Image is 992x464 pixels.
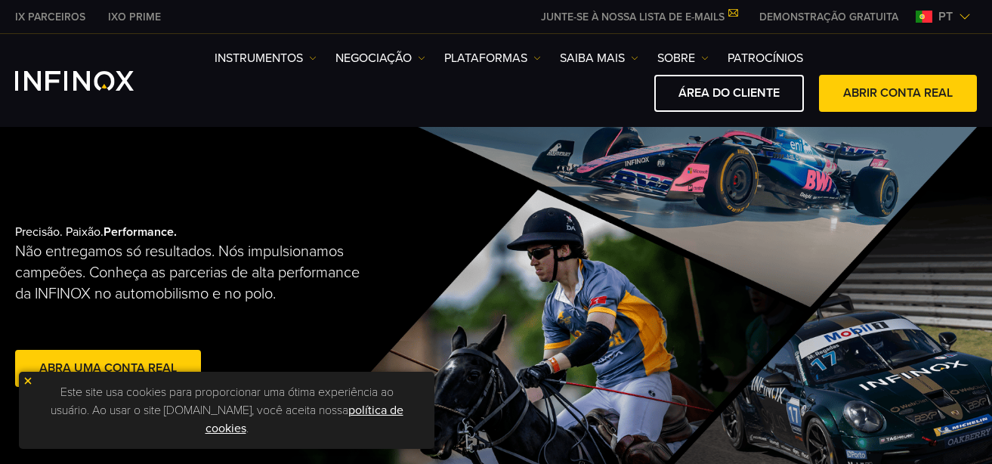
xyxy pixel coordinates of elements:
a: INFINOX Logo [15,71,169,91]
a: PLATAFORMAS [444,49,541,67]
a: Saiba mais [560,49,638,67]
p: Não entregamos só resultados. Nós impulsionamos campeões. Conheça as parcerias de alta performanc... [15,241,361,305]
a: SOBRE [657,49,709,67]
a: INFINOX [97,9,172,25]
a: JUNTE-SE À NOSSA LISTA DE E-MAILS [530,11,748,23]
a: NEGOCIAÇÃO [335,49,425,67]
a: INFINOX MENU [748,9,910,25]
img: yellow close icon [23,376,33,386]
p: Este site usa cookies para proporcionar uma ótima experiência ao usuário. Ao usar o site [DOMAIN_... [26,379,427,441]
a: ÁREA DO CLIENTE [654,75,804,112]
strong: Performance. [104,224,177,240]
a: INFINOX [4,9,97,25]
a: Instrumentos [215,49,317,67]
a: Patrocínios [728,49,803,67]
a: ABRIR CONTA REAL [819,75,977,112]
span: pt [932,8,959,26]
div: Precisão. Paixão. [15,200,448,415]
a: abra uma conta real [15,350,201,387]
